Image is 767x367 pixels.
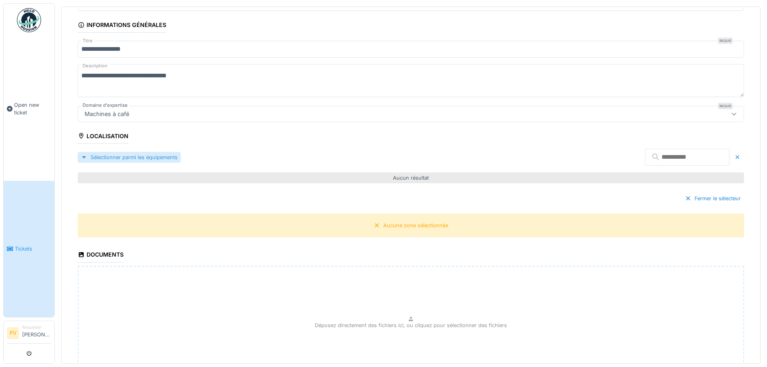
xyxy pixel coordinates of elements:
div: Requester [22,324,51,330]
div: Informations générales [78,19,166,33]
div: Fermer le sélecteur [682,193,744,204]
div: Localisation [78,130,128,144]
a: Tickets [4,181,54,317]
a: Open new ticket [4,37,54,181]
div: Requis [718,37,733,44]
span: Tickets [15,245,51,253]
p: Déposez directement des fichiers ici, ou cliquez pour sélectionner des fichiers [315,321,507,329]
label: Description [81,61,109,71]
div: Machines à café [81,110,132,118]
label: Titre [81,37,94,44]
div: Sélectionner parmi les équipements [78,152,181,163]
span: Open new ticket [14,101,51,116]
label: Domaine d'expertise [81,102,129,109]
div: Requis [718,103,733,109]
li: PV [7,327,19,339]
div: Aucun résultat [78,172,744,183]
div: Aucune zone sélectionnée [383,222,448,229]
div: Documents [78,249,124,262]
a: PV Requester[PERSON_NAME] [7,324,51,344]
li: [PERSON_NAME] [22,324,51,342]
img: Badge_color-CXgf-gQk.svg [17,8,41,32]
